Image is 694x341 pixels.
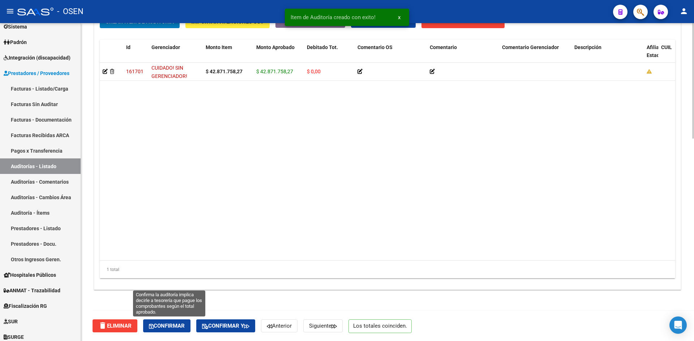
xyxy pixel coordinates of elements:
button: Confirmar y [196,319,255,332]
strong: $ 42.871.758,27 [206,69,243,74]
span: $ 0,00 [307,69,321,74]
span: - OSEN [57,4,83,19]
span: Monto Aprobado [256,44,295,50]
span: $ 42.871.758,27 [256,69,293,74]
button: x [392,11,406,24]
mat-icon: menu [6,7,14,16]
span: Confirmar [149,323,185,329]
datatable-header-cell: Comentario OS [355,40,427,71]
button: Confirmar [143,319,190,332]
span: Comentario OS [357,44,393,50]
span: 161701 [126,69,143,74]
span: Fiscalización RG [4,302,47,310]
span: Eliminar [98,323,132,329]
span: Confirmar y [202,323,249,329]
mat-icon: person [680,7,688,16]
span: SURGE [4,333,24,341]
span: Siguiente [309,323,337,329]
span: Sistema [4,23,27,31]
datatable-header-cell: Monto Item [203,40,253,71]
div: Open Intercom Messenger [669,316,687,334]
mat-icon: delete [98,321,107,330]
span: Padrón [4,38,27,46]
button: Anterior [261,319,297,332]
datatable-header-cell: Id [123,40,149,71]
span: Integración (discapacidad) [4,54,70,62]
datatable-header-cell: Descripción [571,40,644,71]
datatable-header-cell: Comentario Gerenciador [499,40,571,71]
span: Afiliado Estado [647,44,665,58]
span: Monto Item [206,44,232,50]
button: Eliminar [93,319,137,332]
p: Los totales coinciden. [348,319,412,333]
datatable-header-cell: Gerenciador [149,40,203,71]
span: x [398,14,400,21]
span: Hospitales Públicos [4,271,56,279]
button: Siguiente [303,319,343,332]
span: Item de Auditoría creado con exito! [291,14,376,21]
datatable-header-cell: Monto Aprobado [253,40,304,71]
datatable-header-cell: Comentario [427,40,499,71]
span: Descripción [574,44,601,50]
span: Debitado Tot. [307,44,338,50]
span: Gerenciador [151,44,180,50]
span: Comentario Gerenciador [502,44,559,50]
span: ANMAT - Trazabilidad [4,287,60,294]
span: SUR [4,318,18,325]
span: CUIL [661,44,672,50]
div: 1 total [100,261,675,279]
span: Anterior [267,323,292,329]
datatable-header-cell: Debitado Tot. [304,40,355,71]
span: Id [126,44,130,50]
span: Prestadores / Proveedores [4,69,69,77]
span: Comentario [430,44,457,50]
datatable-header-cell: Afiliado Estado [644,40,658,71]
span: CUIDADO! SIN GERENCIADOR! [151,65,187,79]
